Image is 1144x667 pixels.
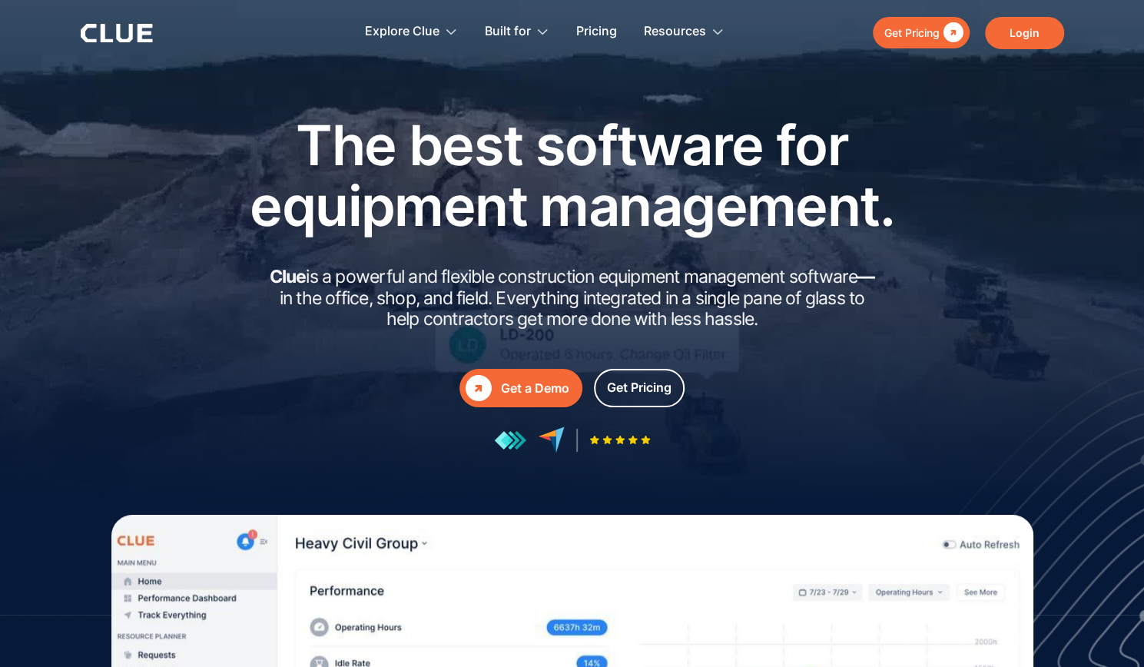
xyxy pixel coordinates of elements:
[594,369,685,407] a: Get Pricing
[576,8,617,56] a: Pricing
[265,267,880,330] h2: is a powerful and flexible construction equipment management software in the office, shop, and fi...
[365,8,439,56] div: Explore Clue
[501,379,569,398] div: Get a Demo
[1067,593,1144,667] iframe: Chat Widget
[884,23,940,42] div: Get Pricing
[940,23,963,42] div: 
[485,8,531,56] div: Built for
[459,369,582,407] a: Get a Demo
[466,375,492,401] div: 
[644,8,725,56] div: Resources
[538,426,565,453] img: reviews at capterra
[607,378,671,397] div: Get Pricing
[857,266,874,287] strong: —
[485,8,549,56] div: Built for
[873,17,970,48] a: Get Pricing
[644,8,706,56] div: Resources
[494,430,526,450] img: reviews at getapp
[985,17,1064,49] a: Login
[365,8,458,56] div: Explore Clue
[270,266,307,287] strong: Clue
[589,435,651,445] img: Five-star rating icon
[227,114,918,236] h1: The best software for equipment management.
